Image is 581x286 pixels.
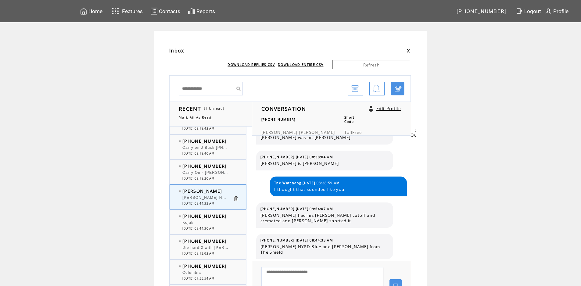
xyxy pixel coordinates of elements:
span: Carry On - [PERSON_NAME] [PHONE_NUMBER] [182,169,280,175]
a: Home [79,6,103,16]
span: [DATE] 08:44:30 AM [182,227,214,231]
span: The Watchdog [DATE] 08:38:59 AM [274,181,340,185]
span: CONVERSATION [261,105,306,112]
span: [PHONE_NUMBER] [182,213,227,219]
img: archive.png [351,82,359,96]
span: [PHONE_NUMBER] [DATE] 08:38:04 AM [260,155,333,159]
a: Reports [187,6,216,16]
span: Die hard 2 with [PERSON_NAME] [182,244,250,250]
span: Inbox [169,47,184,54]
span: [PHONE_NUMBER] [182,263,227,269]
span: [DATE] 09:18:40 AM [182,152,214,156]
span: [PERSON_NAME] was on [PERSON_NAME] [260,135,389,140]
a: Logout [515,6,544,16]
span: I thought that sounded like you [274,187,402,192]
span: [PERSON_NAME] is [PERSON_NAME] [260,161,389,166]
span: Logout [524,8,541,14]
img: bulletEmpty.png [179,240,181,242]
a: Edit Profile [376,106,401,111]
a: DOWNLOAD REPLIES CSV [228,63,275,67]
img: bulletEmpty.png [179,215,181,217]
a: Click to start a chat with mobile number by SMS [391,82,404,95]
span: (1 Unread) [204,106,224,111]
span: Features [122,8,143,14]
img: chart.svg [188,7,195,15]
span: [DATE] 08:44:33 AM [182,202,214,206]
a: Mark All As Read [179,115,211,120]
span: Profile [553,8,568,14]
a: DOWNLOAD ENTIRE CSV [278,63,323,67]
span: [PHONE_NUMBER] [261,117,296,122]
span: [DATE] 09:18:42 AM [182,127,214,130]
img: contacts.svg [150,7,158,15]
span: Kojak [182,220,194,225]
img: bulletEmpty.png [179,190,181,192]
span: [PHONE_NUMBER] [DATE] 08:44:33 AM [260,238,333,242]
span: Contacts [159,8,180,14]
img: features.svg [110,6,121,16]
span: Short Code [344,115,355,124]
span: [PERSON_NAME] had his [PERSON_NAME] cutoff and cremated and [PERSON_NAME] snorted it [260,213,389,223]
span: [PERSON_NAME] [182,188,222,194]
span: [PHONE_NUMBER] [182,163,227,169]
img: bulletEmpty.png [179,140,181,142]
span: Columbia [182,270,201,275]
span: TollFree [344,130,362,135]
span: [DATE] 09:18:20 AM [182,177,214,181]
span: Reports [196,8,215,14]
a: Opt Out [411,127,424,138]
span: RECENT [179,105,201,112]
span: Carry on J Buck [PHONE_NUMBER] [182,144,255,150]
span: [PHONE_NUMBER] [457,8,507,14]
span: [DATE] 08:13:02 AM [182,252,214,256]
img: exit.svg [516,7,523,15]
a: Click to edit user profile [369,106,373,112]
span: [PERSON_NAME] NYPD Blue and [PERSON_NAME] from The Shield [260,244,389,255]
a: Refresh [332,60,410,69]
span: [PHONE_NUMBER] [182,138,227,144]
span: [DATE] 07:55:54 AM [182,277,214,281]
img: profile.svg [545,7,552,15]
span: [PHONE_NUMBER] [DATE] 09:54:07 AM [260,207,333,211]
span: Home [88,8,102,14]
img: home.svg [80,7,87,15]
span: [PERSON_NAME] [299,130,335,135]
a: Profile [544,6,569,16]
span: [PHONE_NUMBER] [182,238,227,244]
span: [PERSON_NAME] [261,130,297,135]
a: Contacts [149,6,181,16]
a: Features [109,5,144,17]
a: Click to delete these messgaes [233,196,238,202]
img: bell.png [373,82,380,96]
span: [PERSON_NAME] NYPD Blue and [PERSON_NAME] from The Shield [182,194,320,200]
img: bulletEmpty.png [179,265,181,267]
input: Submit [234,82,243,95]
img: bulletEmpty.png [179,165,181,167]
